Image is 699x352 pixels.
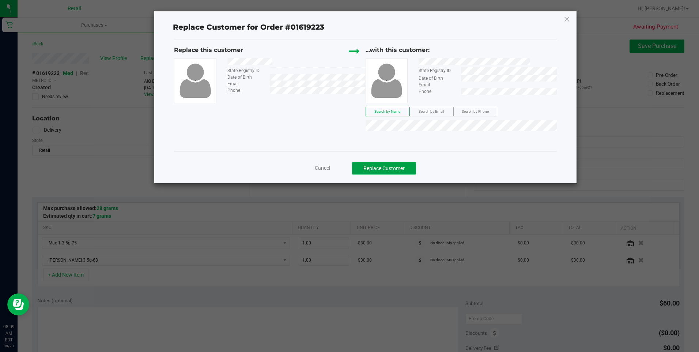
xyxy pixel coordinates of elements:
span: Search by Email [419,109,444,113]
img: user-icon.png [176,61,215,100]
div: Email [222,80,270,87]
span: Replace this customer [174,46,243,53]
div: State Registry ID [222,67,270,74]
div: Email [413,82,461,88]
span: Cancel [315,165,330,171]
div: Phone [413,88,461,95]
img: user-icon.png [367,61,406,100]
div: Date of Birth [413,75,461,82]
div: Date of Birth [222,74,270,80]
span: ...with this customer: [366,46,430,53]
span: Search by Name [374,109,400,113]
div: State Registry ID [413,67,461,74]
div: Phone [222,87,270,94]
span: Search by Phone [462,109,489,113]
button: Replace Customer [352,162,416,175]
span: Replace Customer for Order #01619223 [169,21,329,34]
iframe: Resource center [7,293,29,315]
